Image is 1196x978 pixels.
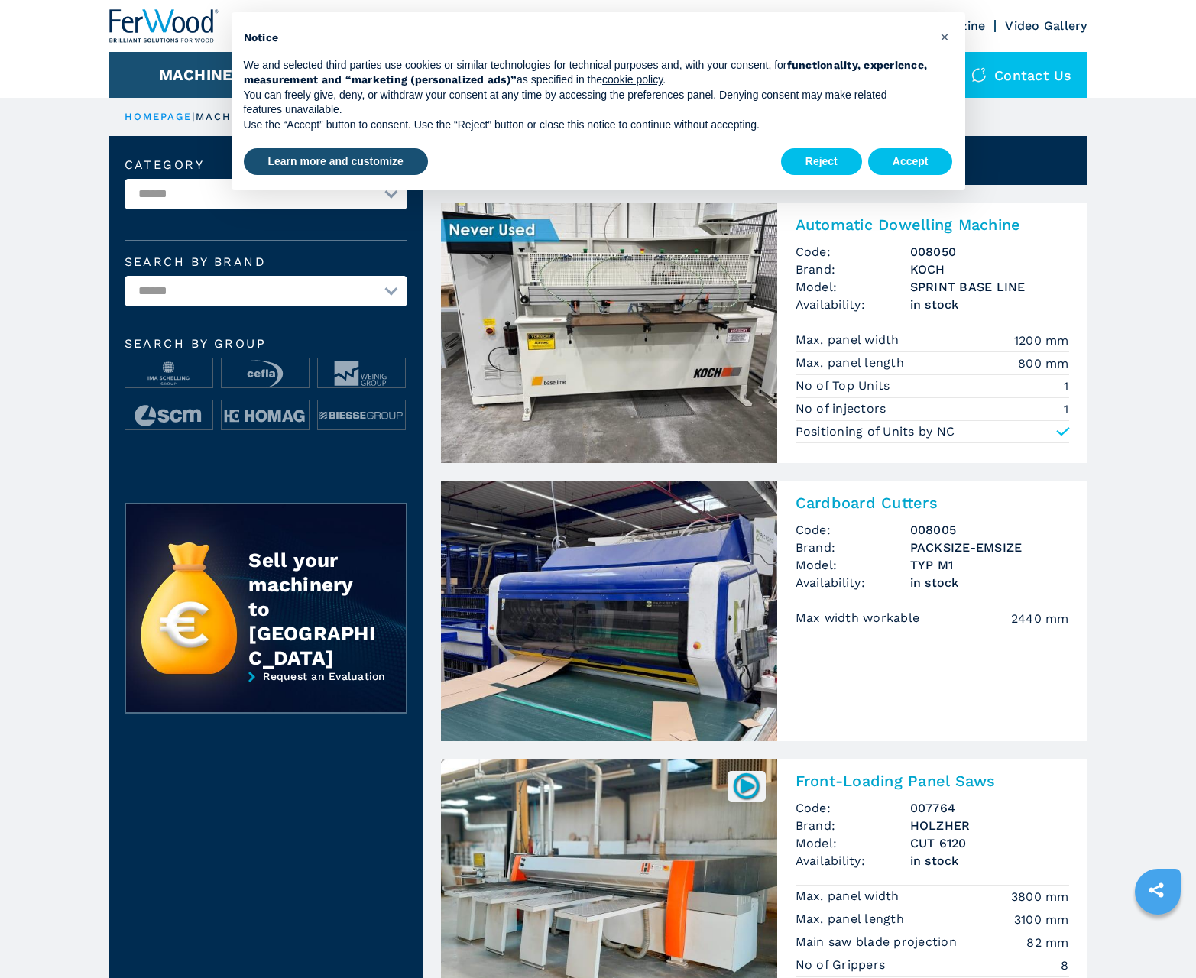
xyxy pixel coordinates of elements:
em: 1 [1064,377,1068,395]
p: You can freely give, deny, or withdraw your consent at any time by accessing the preferences pane... [244,88,929,118]
h3: KOCH [910,261,1069,278]
h2: Automatic Dowelling Machine [796,215,1069,234]
img: image [222,358,309,389]
span: Brand: [796,539,910,556]
em: 82 mm [1026,934,1068,951]
h2: Cardboard Cutters [796,494,1069,512]
h3: PACKSIZE-EMSIZE [910,539,1069,556]
button: Learn more and customize [244,148,428,176]
span: in stock [910,852,1069,870]
span: in stock [910,574,1069,591]
p: Positioning of Units by NC [796,423,955,440]
em: 3800 mm [1011,888,1069,905]
img: image [318,358,405,389]
h3: HOLZHER [910,817,1069,834]
img: Ferwood [109,9,219,43]
a: cookie policy [602,73,663,86]
p: Max. panel length [796,355,909,371]
span: Availability: [796,574,910,591]
span: Model: [796,278,910,296]
strong: functionality, experience, measurement and “marketing (personalized ads)” [244,59,928,86]
button: Reject [781,148,862,176]
span: in stock [910,296,1069,313]
a: Automatic Dowelling Machine KOCH SPRINT BASE LINEAutomatic Dowelling MachineCode:008050Brand:KOCH... [441,203,1087,463]
img: image [125,400,212,431]
img: image [125,358,212,389]
p: Main saw blade projection [796,934,961,950]
em: 2440 mm [1011,610,1069,627]
h3: CUT 6120 [910,834,1069,852]
img: 007764 [731,771,761,801]
p: Use the “Accept” button to consent. Use the “Reject” button or close this notice to continue with... [244,118,929,133]
span: Search by group [125,338,407,350]
p: Max. panel width [796,332,903,348]
button: Close this notice [933,24,958,49]
span: × [940,28,949,46]
img: Automatic Dowelling Machine KOCH SPRINT BASE LINE [441,203,777,463]
em: 3100 mm [1014,911,1069,928]
button: Accept [868,148,953,176]
img: Contact us [971,67,987,83]
em: 800 mm [1018,355,1069,372]
h3: 008005 [910,521,1069,539]
img: Cardboard Cutters PACKSIZE-EMSIZE TYP M1 [441,481,777,741]
span: Availability: [796,852,910,870]
em: 1 [1064,400,1068,418]
label: Category [125,159,407,171]
a: Request an Evaluation [125,670,407,725]
span: | [192,111,195,122]
p: We and selected third parties use cookies or similar technologies for technical purposes and, wit... [244,58,929,88]
a: HOMEPAGE [125,111,193,122]
span: Code: [796,243,910,261]
p: Max. panel width [796,888,903,905]
h3: SPRINT BASE LINE [910,278,1069,296]
a: sharethis [1137,871,1175,909]
span: Availability: [796,296,910,313]
img: image [222,400,309,431]
h3: 008050 [910,243,1069,261]
iframe: Chat [1131,909,1185,967]
h2: Notice [244,31,929,46]
a: Cardboard Cutters PACKSIZE-EMSIZE TYP M1Cardboard CuttersCode:008005Brand:PACKSIZE-EMSIZEModel:TY... [441,481,1087,741]
button: Machines [159,66,243,84]
a: Video Gallery [1005,18,1087,33]
span: Model: [796,556,910,574]
p: machines [196,110,261,124]
span: Model: [796,834,910,852]
span: Brand: [796,817,910,834]
em: 1200 mm [1014,332,1069,349]
h3: 007764 [910,799,1069,817]
p: No of injectors [796,400,890,417]
h3: TYP M1 [910,556,1069,574]
span: Brand: [796,261,910,278]
p: No of Top Units [796,377,894,394]
span: Code: [796,799,910,817]
p: Max. panel length [796,911,909,928]
em: 8 [1061,957,1068,974]
h2: Front-Loading Panel Saws [796,772,1069,790]
span: Code: [796,521,910,539]
div: Sell your machinery to [GEOGRAPHIC_DATA] [248,548,375,670]
div: Contact us [956,52,1087,98]
p: No of Grippers [796,957,890,973]
label: Search by brand [125,256,407,268]
img: image [318,400,405,431]
p: Max width workable [796,610,924,627]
